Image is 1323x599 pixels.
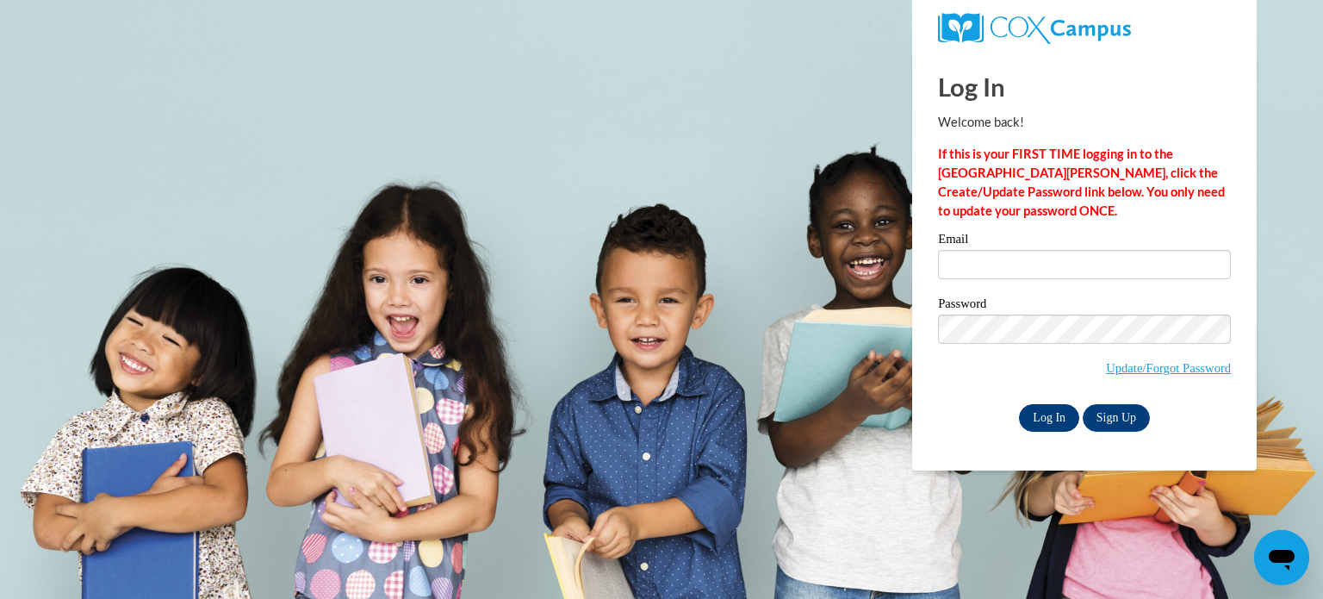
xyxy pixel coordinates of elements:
[938,113,1231,132] p: Welcome back!
[1254,530,1309,585] iframe: Button to launch messaging window
[938,13,1131,44] img: COX Campus
[1019,404,1079,432] input: Log In
[938,69,1231,104] h1: Log In
[938,233,1231,250] label: Email
[938,13,1231,44] a: COX Campus
[1083,404,1150,432] a: Sign Up
[938,147,1225,218] strong: If this is your FIRST TIME logging in to the [GEOGRAPHIC_DATA][PERSON_NAME], click the Create/Upd...
[1106,361,1231,375] a: Update/Forgot Password
[938,297,1231,315] label: Password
